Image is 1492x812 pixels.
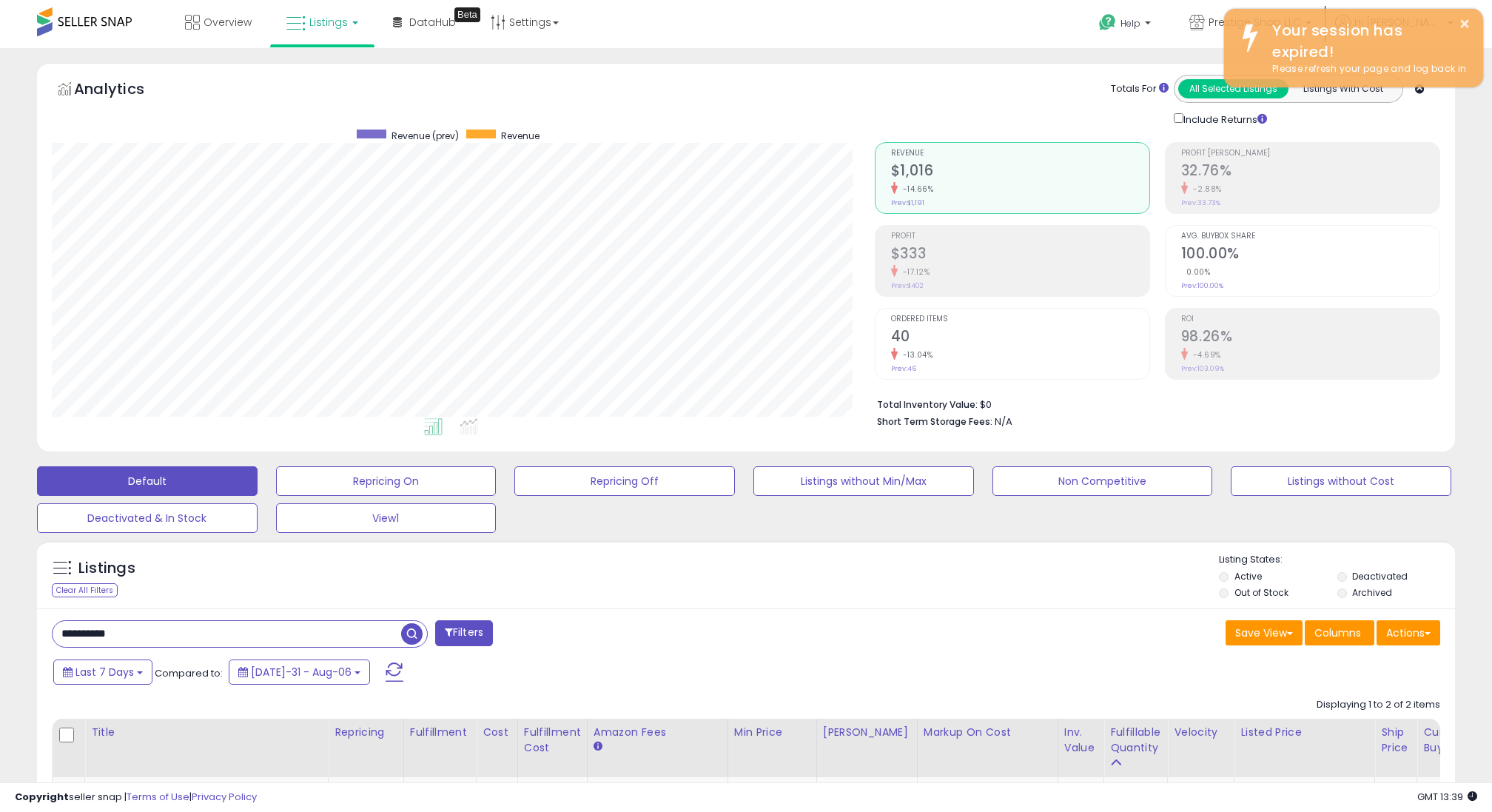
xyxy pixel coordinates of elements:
[1188,349,1221,360] small: -4.69%
[309,15,348,30] span: Listings
[1098,13,1117,32] i: Get Help
[877,415,992,428] b: Short Term Storage Fees:
[1064,725,1098,756] div: Inv. value
[1163,110,1285,127] div: Include Returns
[392,130,459,142] span: Revenue (prev)
[1209,15,1301,30] span: Prestige Shop LLC
[1181,198,1220,207] small: Prev: 33.73%
[276,466,497,496] button: Repricing On
[898,349,933,360] small: -13.04%
[1087,2,1166,48] a: Help
[1234,570,1262,583] label: Active
[877,395,1429,412] li: $0
[891,198,924,207] small: Prev: $1,191
[1181,281,1223,290] small: Prev: 100.00%
[1314,625,1361,640] span: Columns
[1288,79,1398,98] button: Listings With Cost
[995,415,1012,429] span: N/A
[1181,315,1439,323] span: ROI
[924,725,1052,740] div: Markup on Cost
[52,583,118,597] div: Clear All Filters
[1178,79,1288,98] button: All Selected Listings
[1459,15,1471,33] button: ×
[127,790,189,804] a: Terms of Use
[524,725,581,756] div: Fulfillment Cost
[1181,328,1439,348] h2: 98.26%
[1317,698,1440,712] div: Displaying 1 to 2 of 2 items
[594,740,602,754] small: Amazon Fees.
[53,660,152,685] button: Last 7 Days
[1352,586,1392,599] label: Archived
[410,725,470,740] div: Fulfillment
[1305,620,1374,645] button: Columns
[1417,790,1477,804] span: 2025-08-17 13:39 GMT
[1120,17,1140,30] span: Help
[1181,266,1211,278] small: 0.00%
[1111,82,1169,96] div: Totals For
[229,660,370,685] button: [DATE]-31 - Aug-06
[898,184,934,195] small: -14.66%
[1377,620,1440,645] button: Actions
[1181,162,1439,182] h2: 32.76%
[37,503,258,533] button: Deactivated & In Stock
[1181,245,1439,265] h2: 100.00%
[898,266,930,278] small: -17.12%
[435,620,493,646] button: Filters
[37,466,258,496] button: Default
[335,725,397,740] div: Repricing
[501,130,540,142] span: Revenue
[483,725,511,740] div: Cost
[1226,620,1303,645] button: Save View
[891,162,1149,182] h2: $1,016
[1352,570,1408,583] label: Deactivated
[917,719,1058,777] th: The percentage added to the cost of goods (COGS) that forms the calculator for Min & Max prices.
[1381,725,1411,756] div: Ship Price
[891,328,1149,348] h2: 40
[1181,232,1439,241] span: Avg. Buybox Share
[192,790,257,804] a: Privacy Policy
[891,364,916,373] small: Prev: 46
[891,232,1149,241] span: Profit
[15,790,69,804] strong: Copyright
[823,725,911,740] div: [PERSON_NAME]
[1261,62,1472,76] div: Please refresh your page and log back in
[891,245,1149,265] h2: $333
[734,725,810,740] div: Min Price
[992,466,1213,496] button: Non Competitive
[251,665,352,680] span: [DATE]-31 - Aug-06
[276,503,497,533] button: View1
[891,315,1149,323] span: Ordered Items
[891,281,924,290] small: Prev: $402
[1240,725,1368,740] div: Listed Price
[78,558,135,579] h5: Listings
[1234,586,1288,599] label: Out of Stock
[514,466,735,496] button: Repricing Off
[891,150,1149,158] span: Revenue
[204,15,252,30] span: Overview
[1231,466,1451,496] button: Listings without Cost
[75,665,134,680] span: Last 7 Days
[1110,725,1161,756] div: Fulfillable Quantity
[1188,184,1222,195] small: -2.88%
[91,725,322,740] div: Title
[409,15,456,30] span: DataHub
[74,78,173,103] h5: Analytics
[1174,725,1228,740] div: Velocity
[877,398,978,411] b: Total Inventory Value:
[594,725,722,740] div: Amazon Fees
[15,791,257,805] div: seller snap | |
[1181,150,1439,158] span: Profit [PERSON_NAME]
[155,666,223,680] span: Compared to:
[1219,553,1454,567] p: Listing States:
[454,7,480,22] div: Tooltip anchor
[1261,20,1472,62] div: Your session has expired!
[753,466,974,496] button: Listings without Min/Max
[1181,364,1224,373] small: Prev: 103.09%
